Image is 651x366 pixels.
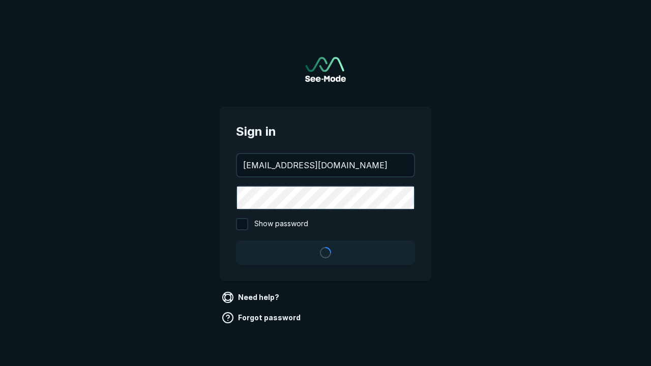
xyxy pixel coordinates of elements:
img: See-Mode Logo [305,57,346,82]
a: Forgot password [220,310,305,326]
a: Go to sign in [305,57,346,82]
span: Sign in [236,123,415,141]
input: your@email.com [237,154,414,176]
a: Need help? [220,289,283,306]
span: Show password [254,218,308,230]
